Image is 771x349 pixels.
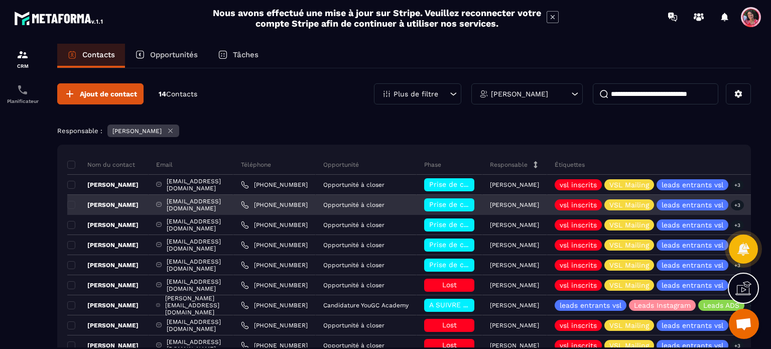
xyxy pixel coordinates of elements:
[208,44,269,68] a: Tâches
[662,262,723,269] p: leads entrants vsl
[731,220,744,230] p: +3
[634,302,691,309] p: Leads Instagram
[125,44,208,68] a: Opportunités
[424,161,441,169] p: Phase
[729,309,759,339] div: Ouvrir le chat
[394,90,438,97] p: Plus de filtre
[490,342,539,349] p: [PERSON_NAME]
[57,83,144,104] button: Ajout de contact
[241,261,308,269] a: [PHONE_NUMBER]
[57,44,125,68] a: Contacts
[67,181,139,189] p: [PERSON_NAME]
[609,282,649,289] p: VSL Mailing
[662,282,723,289] p: leads entrants vsl
[159,89,197,99] p: 14
[3,41,43,76] a: formationformationCRM
[156,161,173,169] p: Email
[241,181,308,189] a: [PHONE_NUMBER]
[67,321,139,329] p: [PERSON_NAME]
[560,322,597,329] p: vsl inscrits
[703,302,739,309] p: Leads ADS
[112,128,162,135] p: [PERSON_NAME]
[609,322,649,329] p: VSL Mailing
[442,281,457,289] span: Lost
[609,242,649,249] p: VSL Mailing
[490,322,539,329] p: [PERSON_NAME]
[80,89,137,99] span: Ajout de contact
[67,221,139,229] p: [PERSON_NAME]
[57,127,102,135] p: Responsable :
[609,221,649,228] p: VSL Mailing
[429,241,522,249] span: Prise de contact effectuée
[609,262,649,269] p: VSL Mailing
[3,63,43,69] p: CRM
[323,302,409,309] p: Candidature YouGC Academy
[609,342,649,349] p: VSL Mailing
[67,161,135,169] p: Nom du contact
[662,181,723,188] p: leads entrants vsl
[662,322,723,329] p: leads entrants vsl
[490,201,539,208] p: [PERSON_NAME]
[555,161,585,169] p: Étiquettes
[442,321,457,329] span: Lost
[560,262,597,269] p: vsl inscrits
[82,50,115,59] p: Contacts
[3,98,43,104] p: Planificateur
[150,50,198,59] p: Opportunités
[560,302,621,309] p: leads entrants vsl
[662,201,723,208] p: leads entrants vsl
[560,201,597,208] p: vsl inscrits
[3,76,43,111] a: schedulerschedulerPlanificateur
[731,200,744,210] p: +3
[233,50,259,59] p: Tâches
[14,9,104,27] img: logo
[323,161,359,169] p: Opportunité
[241,161,271,169] p: Téléphone
[323,242,384,249] p: Opportunité à closer
[560,342,597,349] p: vsl inscrits
[490,242,539,249] p: [PERSON_NAME]
[323,282,384,289] p: Opportunité à closer
[429,301,472,309] span: A SUIVRE ⏳
[241,221,308,229] a: [PHONE_NUMBER]
[429,180,522,188] span: Prise de contact effectuée
[429,220,522,228] span: Prise de contact effectuée
[731,180,744,190] p: +3
[560,181,597,188] p: vsl inscrits
[67,261,139,269] p: [PERSON_NAME]
[747,300,759,311] p: +1
[212,8,542,29] h2: Nous avons effectué une mise à jour sur Stripe. Veuillez reconnecter votre compte Stripe afin de ...
[662,342,723,349] p: leads entrants vsl
[67,201,139,209] p: [PERSON_NAME]
[241,321,308,329] a: [PHONE_NUMBER]
[662,242,723,249] p: leads entrants vsl
[17,84,29,96] img: scheduler
[241,241,308,249] a: [PHONE_NUMBER]
[490,181,539,188] p: [PERSON_NAME]
[323,262,384,269] p: Opportunité à closer
[166,90,197,98] span: Contacts
[560,242,597,249] p: vsl inscrits
[429,261,522,269] span: Prise de contact effectuée
[662,221,723,228] p: leads entrants vsl
[429,200,522,208] span: Prise de contact effectuée
[490,221,539,228] p: [PERSON_NAME]
[560,221,597,228] p: vsl inscrits
[323,342,384,349] p: Opportunité à closer
[67,281,139,289] p: [PERSON_NAME]
[241,201,308,209] a: [PHONE_NUMBER]
[490,161,528,169] p: Responsable
[442,341,457,349] span: Lost
[491,90,548,97] p: [PERSON_NAME]
[609,201,649,208] p: VSL Mailing
[67,301,139,309] p: [PERSON_NAME]
[323,181,384,188] p: Opportunité à closer
[323,221,384,228] p: Opportunité à closer
[241,301,308,309] a: [PHONE_NUMBER]
[490,262,539,269] p: [PERSON_NAME]
[241,281,308,289] a: [PHONE_NUMBER]
[560,282,597,289] p: vsl inscrits
[323,322,384,329] p: Opportunité à closer
[490,282,539,289] p: [PERSON_NAME]
[490,302,539,309] p: [PERSON_NAME]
